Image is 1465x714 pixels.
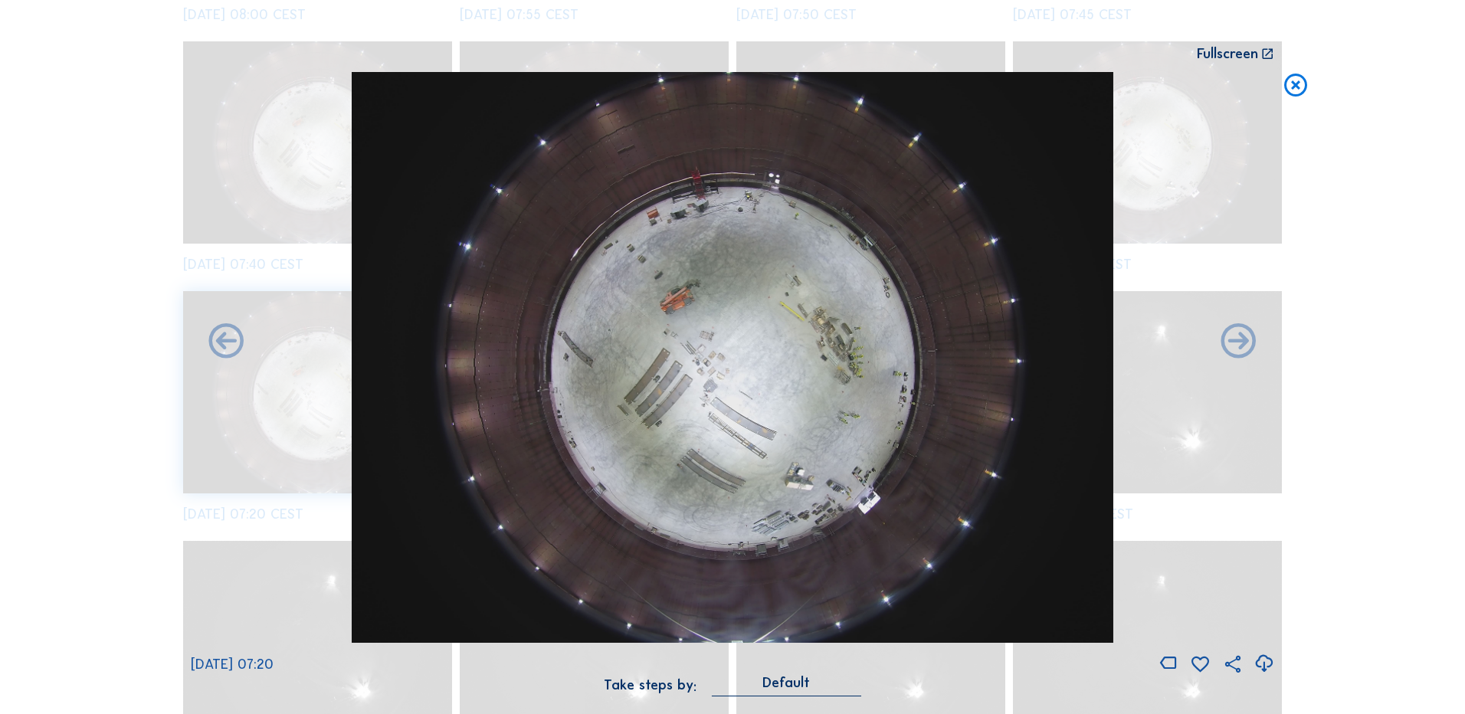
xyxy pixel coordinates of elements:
span: [DATE] 07:20 [191,656,274,673]
img: Image [352,72,1113,644]
i: Back [1218,322,1260,364]
div: Default [712,676,861,696]
i: Forward [205,322,247,364]
div: Default [762,676,810,689]
div: Fullscreen [1197,47,1258,61]
div: Take steps by: [604,678,696,692]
